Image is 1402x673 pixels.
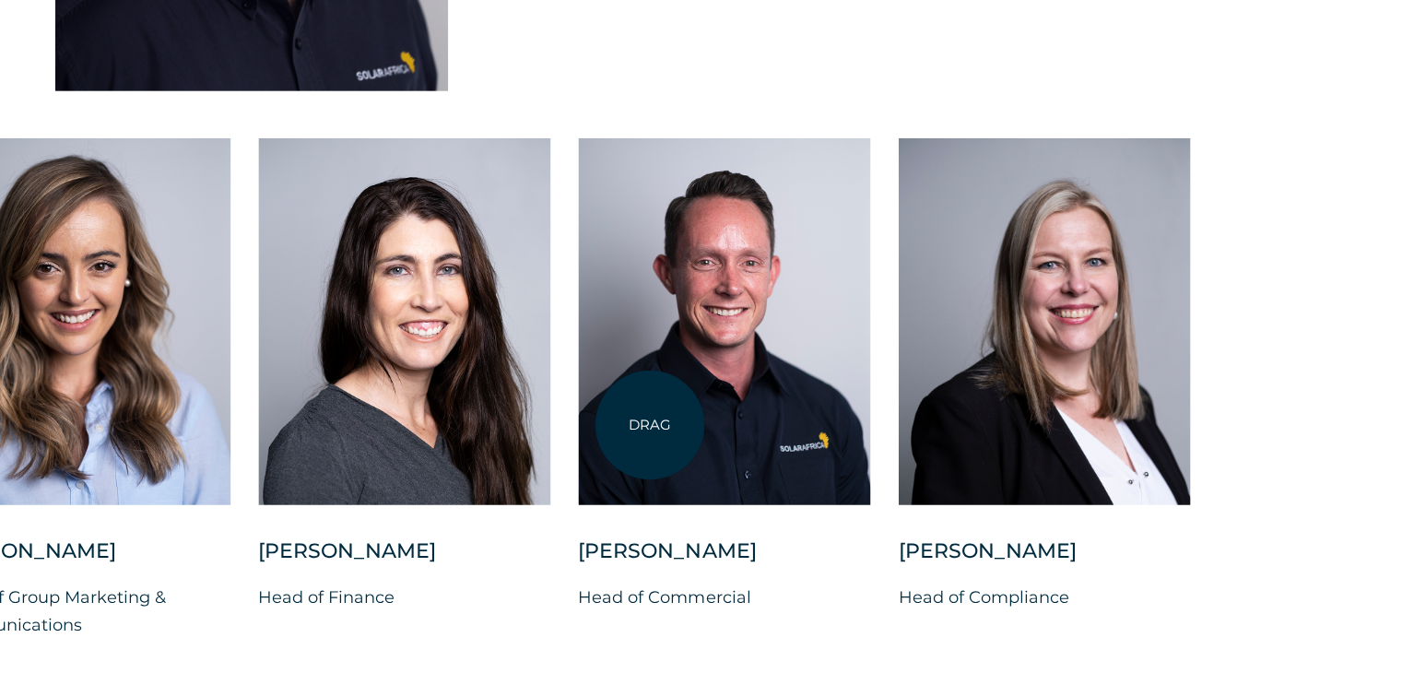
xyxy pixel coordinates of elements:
[898,537,1190,584] div: [PERSON_NAME]
[258,584,550,611] p: Head of Finance
[898,584,1190,611] p: Head of Compliance
[578,584,870,611] p: Head of Commercial
[578,537,870,584] div: [PERSON_NAME]
[258,537,550,584] div: [PERSON_NAME]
